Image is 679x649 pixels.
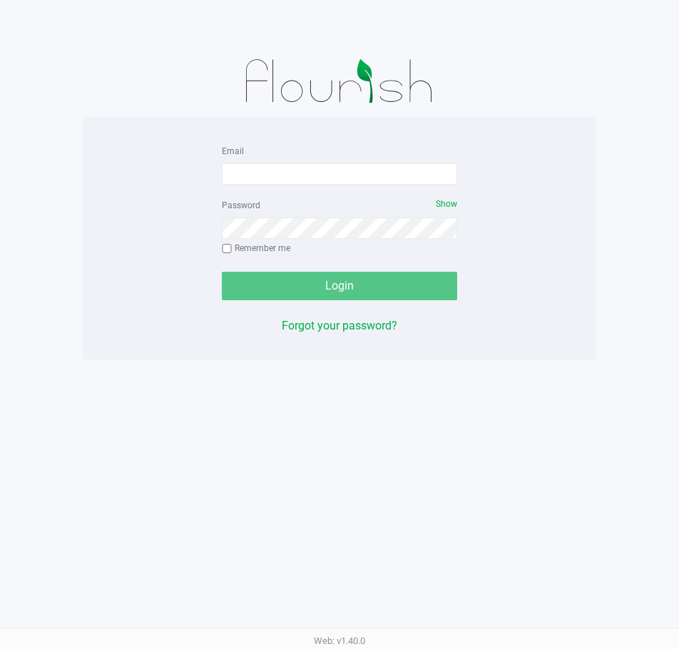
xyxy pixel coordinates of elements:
[222,145,244,158] label: Email
[222,244,232,254] input: Remember me
[222,242,290,255] label: Remember me
[282,317,397,334] button: Forgot your password?
[436,199,457,209] span: Show
[222,199,260,212] label: Password
[314,635,365,646] span: Web: v1.40.0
